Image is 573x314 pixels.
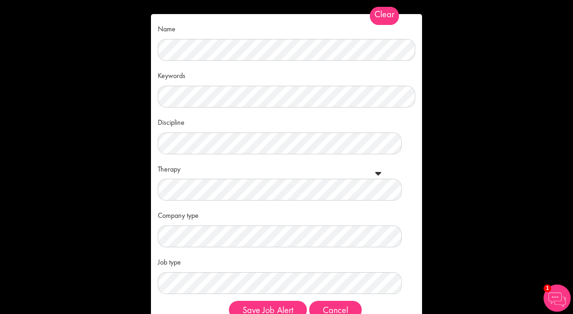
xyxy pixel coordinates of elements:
span: 1 [544,285,551,292]
span: Clear [370,7,399,25]
label: Discipline [158,114,185,128]
label: Therapy [158,161,180,175]
label: Name [158,21,175,34]
img: Chatbot [544,285,571,312]
label: Company type [158,207,199,221]
label: Keywords [158,68,185,81]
